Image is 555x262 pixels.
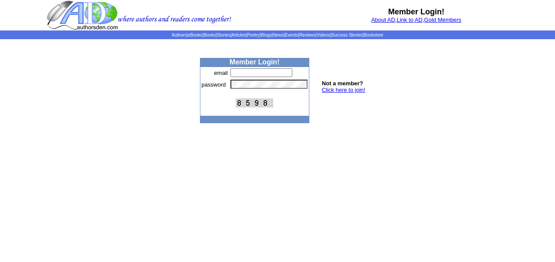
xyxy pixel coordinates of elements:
[261,33,271,37] a: Blogs
[188,33,202,37] a: eBooks
[247,33,260,37] a: Poetry
[203,33,216,37] a: Books
[214,70,228,76] font: email
[397,17,423,23] a: Link to AD
[217,33,230,37] a: Stories
[299,33,316,37] a: Reviews
[371,17,395,23] a: About AD
[172,33,186,37] a: Authors
[331,33,362,37] a: Success Stories
[285,33,298,37] a: Events
[172,33,383,37] span: | | | | | | | | | | | |
[202,81,226,88] font: password
[236,98,273,107] img: This Is CAPTCHA Image
[371,17,461,23] font: , ,
[232,33,246,37] a: Articles
[322,80,363,87] b: Not a member?
[364,33,383,37] a: Bookstore
[322,87,365,93] a: Click here to join!
[273,33,284,37] a: News
[424,17,461,23] a: Gold Members
[317,33,330,37] a: Videos
[388,7,444,16] b: Member Login!
[230,58,280,66] b: Member Login!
